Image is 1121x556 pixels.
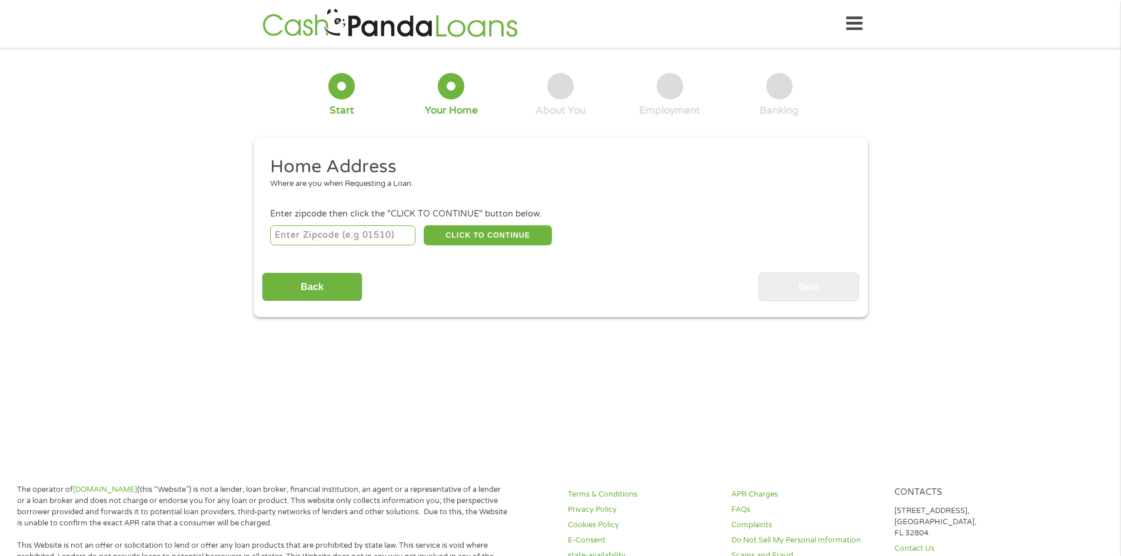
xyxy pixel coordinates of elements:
div: Banking [760,104,799,117]
a: Privacy Policy [568,504,717,515]
p: [STREET_ADDRESS], [GEOGRAPHIC_DATA], FL 32804. [894,505,1044,539]
h2: Home Address [270,155,842,179]
a: Terms & Conditions [568,489,717,500]
a: FAQs [731,504,881,515]
img: GetLoanNow Logo [259,7,521,41]
input: Enter Zipcode (e.g 01510) [270,225,415,245]
a: Do Not Sell My Personal Information [731,535,881,546]
div: Where are you when Requesting a Loan. [270,178,842,190]
a: Complaints [731,520,881,531]
h4: Contacts [894,487,1044,498]
a: Contact Us [894,543,1044,554]
p: The operator of (this “Website”) is not a lender, loan broker, financial institution, an agent or... [17,484,508,529]
div: Employment [639,104,700,117]
input: Next [759,272,859,301]
div: About You [535,104,586,117]
button: CLICK TO CONTINUE [424,225,552,245]
input: Back [262,272,362,301]
div: Enter zipcode then click the "CLICK TO CONTINUE" button below. [270,208,850,221]
a: APR Charges [731,489,881,500]
div: Your Home [425,104,478,117]
a: [DOMAIN_NAME] [73,485,137,494]
div: Start [330,104,354,117]
a: E-Consent [568,535,717,546]
a: Cookies Policy [568,520,717,531]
